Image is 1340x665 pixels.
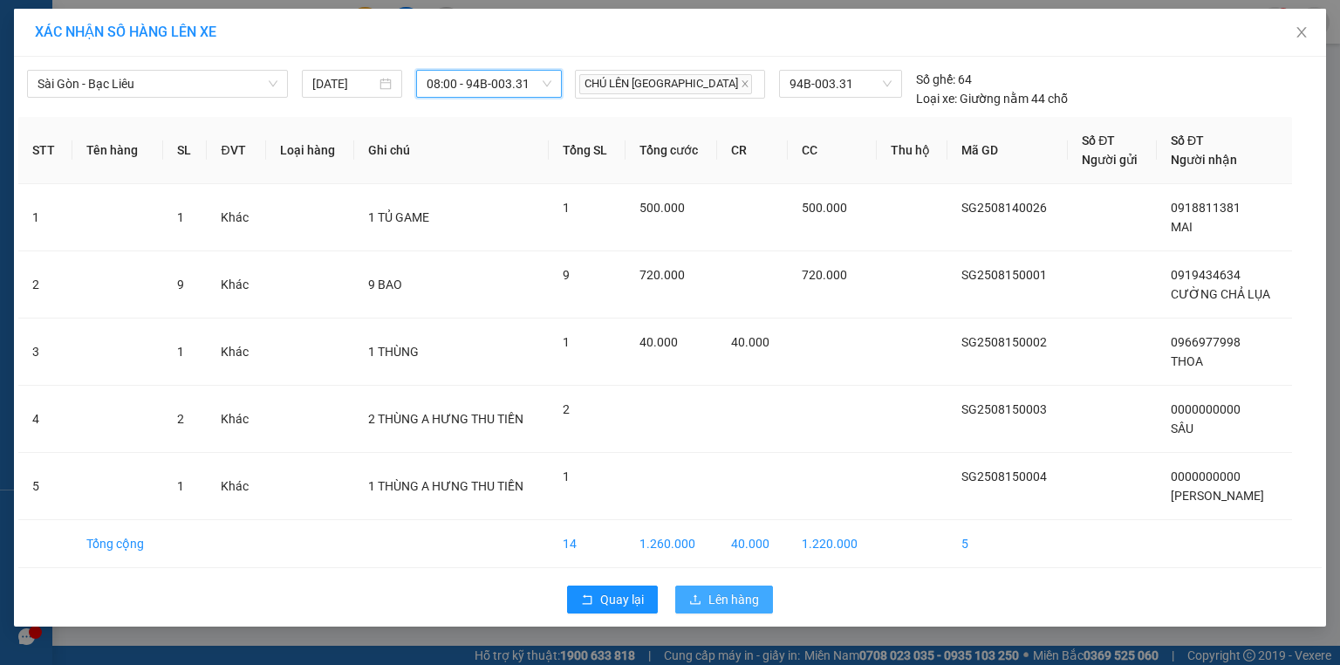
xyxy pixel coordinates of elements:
span: 2 [177,412,184,426]
span: Người gửi [1082,153,1138,167]
span: 1 [177,210,184,224]
th: Tổng cước [626,117,717,184]
td: 14 [549,520,626,568]
td: 1 [18,184,72,251]
span: 40.000 [731,335,769,349]
div: Giường nằm 44 chỗ [916,89,1068,108]
div: 64 [916,70,972,89]
span: upload [689,593,701,607]
span: 0918811381 [1171,201,1241,215]
td: 1.260.000 [626,520,717,568]
span: [PERSON_NAME] [1171,489,1264,503]
span: 08:00 - 94B-003.31 [427,71,552,97]
span: CHÚ LÊN [GEOGRAPHIC_DATA] [579,74,752,94]
th: Mã GD [947,117,1068,184]
th: Loại hàng [266,117,354,184]
span: Số ghế: [916,70,955,89]
span: Số ĐT [1082,134,1115,147]
td: Khác [207,386,266,453]
span: 1 THÙNG [368,345,419,359]
td: Khác [207,251,266,319]
span: THOA [1171,354,1203,368]
th: Tên hàng [72,117,163,184]
span: 1 [177,345,184,359]
th: Tổng SL [549,117,626,184]
span: XÁC NHẬN SỐ HÀNG LÊN XE [35,24,216,40]
td: 2 [18,251,72,319]
span: Số ĐT [1171,134,1204,147]
span: 9 [177,278,184,291]
span: 0000000000 [1171,470,1241,483]
td: 4 [18,386,72,453]
span: 9 [563,268,570,282]
span: 500.000 [639,201,685,215]
span: rollback [581,593,593,607]
th: Ghi chú [354,117,549,184]
span: CƯỜNG CHẢ LỤA [1171,287,1270,301]
button: Close [1277,9,1326,58]
td: Khác [207,319,266,386]
th: SL [163,117,208,184]
span: SG2508140026 [961,201,1047,215]
button: uploadLên hàng [675,586,773,614]
span: 0966977998 [1171,335,1241,349]
span: 0000000000 [1171,402,1241,416]
span: Quay lại [600,590,644,609]
span: close [741,79,749,88]
span: 1 [563,335,570,349]
td: 1.220.000 [788,520,877,568]
button: rollbackQuay lại [567,586,658,614]
span: MAI [1171,220,1193,234]
span: 720.000 [639,268,685,282]
th: Thu hộ [877,117,948,184]
span: 500.000 [802,201,847,215]
span: 1 [563,201,570,215]
th: CC [788,117,877,184]
span: 2 THÙNG A HƯNG THU TIỀN [368,412,523,426]
span: SG2508150004 [961,470,1047,483]
span: SG2508150001 [961,268,1047,282]
span: close [1295,25,1309,39]
td: Tổng cộng [72,520,163,568]
span: 94B-003.31 [790,71,891,97]
td: Khác [207,453,266,520]
td: 40.000 [717,520,788,568]
span: 2 [563,402,570,416]
input: 15/08/2025 [312,74,376,93]
span: SÂU [1171,422,1193,435]
span: 40.000 [639,335,678,349]
span: Người nhận [1171,153,1237,167]
span: Sài Gòn - Bạc Liêu [38,71,277,97]
td: Khác [207,184,266,251]
span: 0919434634 [1171,268,1241,282]
th: STT [18,117,72,184]
span: 1 THÙNG A HƯNG THU TIỀN [368,479,523,493]
span: SG2508150002 [961,335,1047,349]
span: Lên hàng [708,590,759,609]
span: 9 BAO [368,278,402,291]
span: Loại xe: [916,89,957,108]
span: 1 [563,470,570,483]
td: 3 [18,319,72,386]
span: SG2508150003 [961,402,1047,416]
span: 1 TỦ GAME [368,210,429,224]
td: 5 [947,520,1068,568]
span: 1 [177,479,184,493]
td: 5 [18,453,72,520]
th: CR [717,117,788,184]
span: 720.000 [802,268,847,282]
th: ĐVT [207,117,266,184]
